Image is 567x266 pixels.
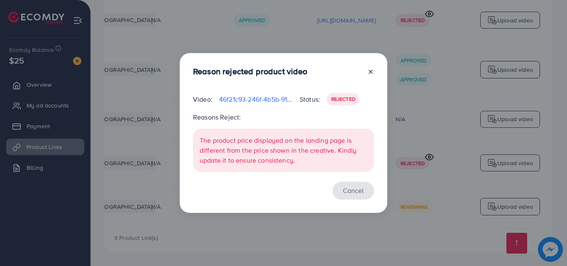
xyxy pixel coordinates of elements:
[300,94,320,104] p: Status:
[332,182,374,200] button: Cancel
[193,66,308,76] h3: Reason rejected product video
[331,95,355,102] span: Rejected
[219,94,293,104] p: 46f21c93-246f-4b5b-915d-50a81904367a-1755798041715.mp4
[200,135,367,165] p: The product price displayed on the landing page is different from the price shown in the creative...
[193,112,374,122] p: Reasons Reject:
[193,94,213,104] p: Video:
